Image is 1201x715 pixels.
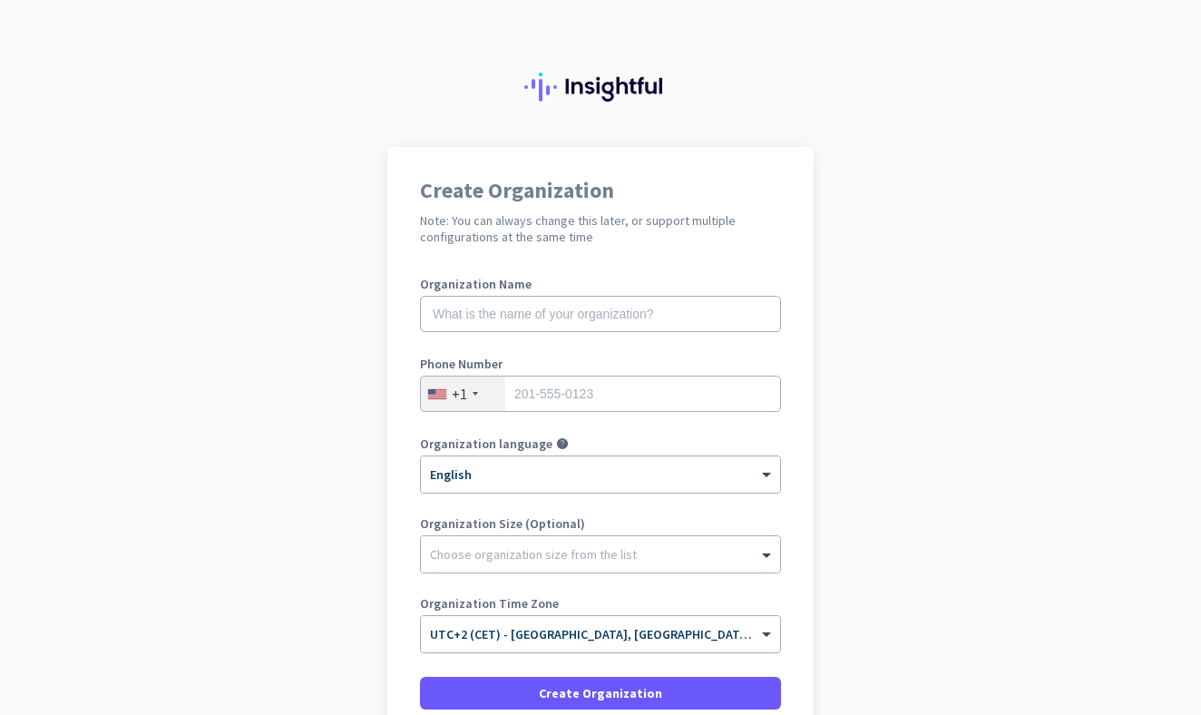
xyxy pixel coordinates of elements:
input: What is the name of your organization? [420,296,781,332]
label: Organization language [420,437,552,450]
label: Organization Time Zone [420,597,781,610]
input: 201-555-0123 [420,376,781,412]
label: Phone Number [420,357,781,370]
label: Organization Name [420,278,781,290]
label: Organization Size (Optional) [420,517,781,530]
h2: Note: You can always change this later, or support multiple configurations at the same time [420,212,781,245]
div: +1 [452,385,467,403]
span: Create Organization [539,684,662,702]
h1: Create Organization [420,180,781,201]
img: Insightful [524,73,677,102]
i: help [556,437,569,450]
button: Create Organization [420,677,781,710]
